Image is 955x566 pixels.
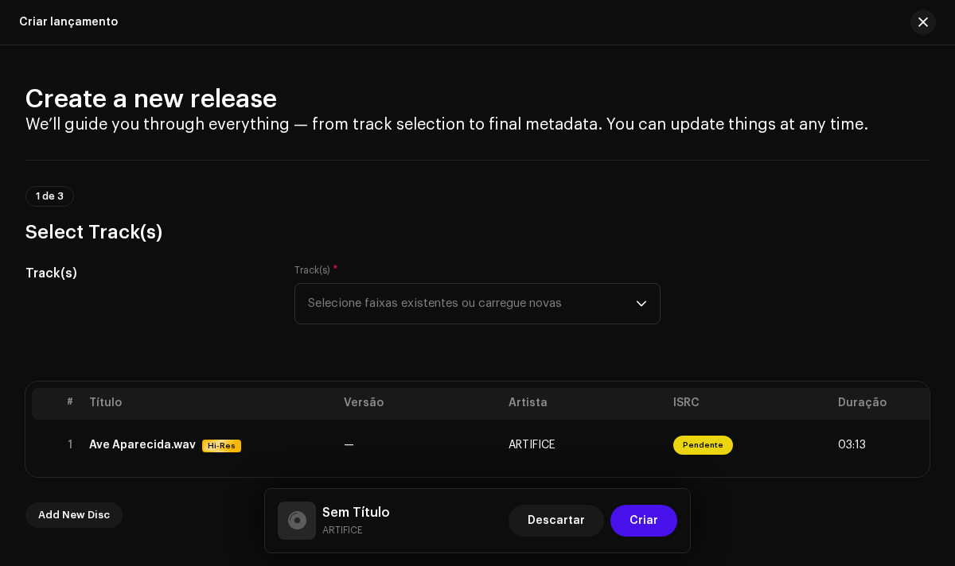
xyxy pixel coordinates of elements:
h5: Sem Título [322,503,390,522]
span: Pendente [673,436,733,455]
span: — [344,440,354,451]
div: dropdown trigger [636,284,647,324]
th: Artista [502,388,667,420]
button: Descartar [509,505,604,537]
th: ISRC [667,388,832,420]
h2: Create a new release [25,83,930,115]
h4: We’ll guide you through everything — from track selection to final metadata. You can update thing... [25,115,930,134]
span: Selecione faixas existentes ou carregue novas [308,284,635,324]
h3: Select Track(s) [25,219,930,245]
span: Criar [630,505,658,537]
th: Versão [337,388,502,420]
span: Descartar [528,505,585,537]
h5: Track(s) [25,264,269,283]
button: Criar [610,505,677,537]
th: Título [83,388,337,420]
small: Ave Aparecida [322,522,390,538]
span: ARTIFICE [509,440,555,451]
label: Track(s) [294,264,338,277]
span: 03:13 [838,439,866,452]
